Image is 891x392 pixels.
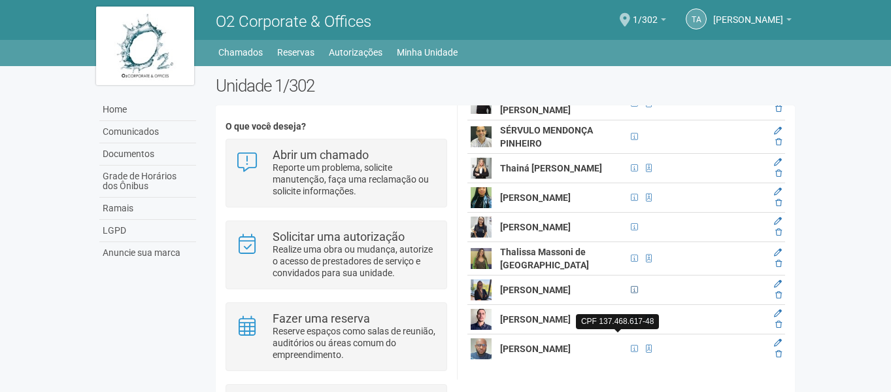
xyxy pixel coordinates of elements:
a: Anuncie sua marca [99,242,196,264]
img: user.png [471,279,492,300]
a: Editar membro [774,279,782,289]
a: Reservas [277,43,314,62]
a: Editar membro [774,338,782,347]
a: Editar membro [774,126,782,135]
a: Editar membro [774,217,782,226]
strong: [PERSON_NAME] [500,344,571,354]
strong: [PERSON_NAME] [500,192,571,203]
span: 1/302 [633,2,658,25]
img: user.png [471,217,492,238]
h2: Unidade 1/302 [216,76,796,96]
a: [PERSON_NAME] [713,16,792,27]
p: Reporte um problema, solicite manutenção, faça uma reclamação ou solicite informações. [273,162,437,197]
strong: [PERSON_NAME] [500,285,571,295]
img: user.png [471,187,492,208]
p: Reserve espaços como salas de reunião, auditórios ou áreas comum do empreendimento. [273,325,437,361]
a: Editar membro [774,187,782,196]
a: Excluir membro [775,169,782,178]
a: Chamados [218,43,263,62]
a: Excluir membro [775,104,782,113]
img: user.png [471,126,492,147]
a: Fazer uma reserva Reserve espaços como salas de reunião, auditórios ou áreas comum do empreendime... [236,313,437,361]
strong: [PERSON_NAME] [500,222,571,232]
a: Solicitar uma autorização Realize uma obra ou mudança, autorize o acesso de prestadores de serviç... [236,231,437,279]
a: Excluir membro [775,291,782,300]
a: TA [686,9,707,29]
a: Documentos [99,143,196,166]
strong: Solicitar uma autorização [273,230,405,243]
a: Editar membro [774,158,782,167]
a: Abrir um chamado Reporte um problema, solicite manutenção, faça uma reclamação ou solicite inform... [236,149,437,197]
a: Ramais [99,198,196,220]
a: Excluir membro [775,198,782,207]
strong: SÉRVULO MENDONÇA PINHEIRO [500,125,593,149]
h4: O que você deseja? [226,122,447,132]
a: Editar membro [774,309,782,318]
img: logo.jpg [96,7,194,85]
a: LGPD [99,220,196,242]
a: Minha Unidade [397,43,458,62]
strong: Abrir um chamado [273,148,369,162]
img: user.png [471,309,492,330]
a: 1/302 [633,16,666,27]
img: user.png [471,248,492,269]
a: Excluir membro [775,137,782,147]
a: Comunicados [99,121,196,143]
a: Home [99,99,196,121]
strong: Fazer uma reserva [273,312,370,325]
p: Realize uma obra ou mudança, autorize o acesso de prestadores de serviço e convidados para sua un... [273,243,437,279]
div: CPF 137.468.617-48 [576,314,659,329]
a: Editar membro [774,248,782,257]
strong: [PERSON_NAME] [500,314,571,325]
a: Excluir membro [775,228,782,237]
span: O2 Corporate & Offices [216,12,371,31]
a: Excluir membro [775,259,782,268]
a: Excluir membro [775,320,782,329]
img: user.png [471,338,492,359]
a: Excluir membro [775,349,782,359]
strong: Thainá [PERSON_NAME] [500,163,602,173]
strong: Thalissa Massoni de [GEOGRAPHIC_DATA] [500,247,589,270]
a: Autorizações [329,43,382,62]
span: Thamiris Abdala [713,2,783,25]
a: Grade de Horários dos Ônibus [99,166,196,198]
img: user.png [471,158,492,179]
